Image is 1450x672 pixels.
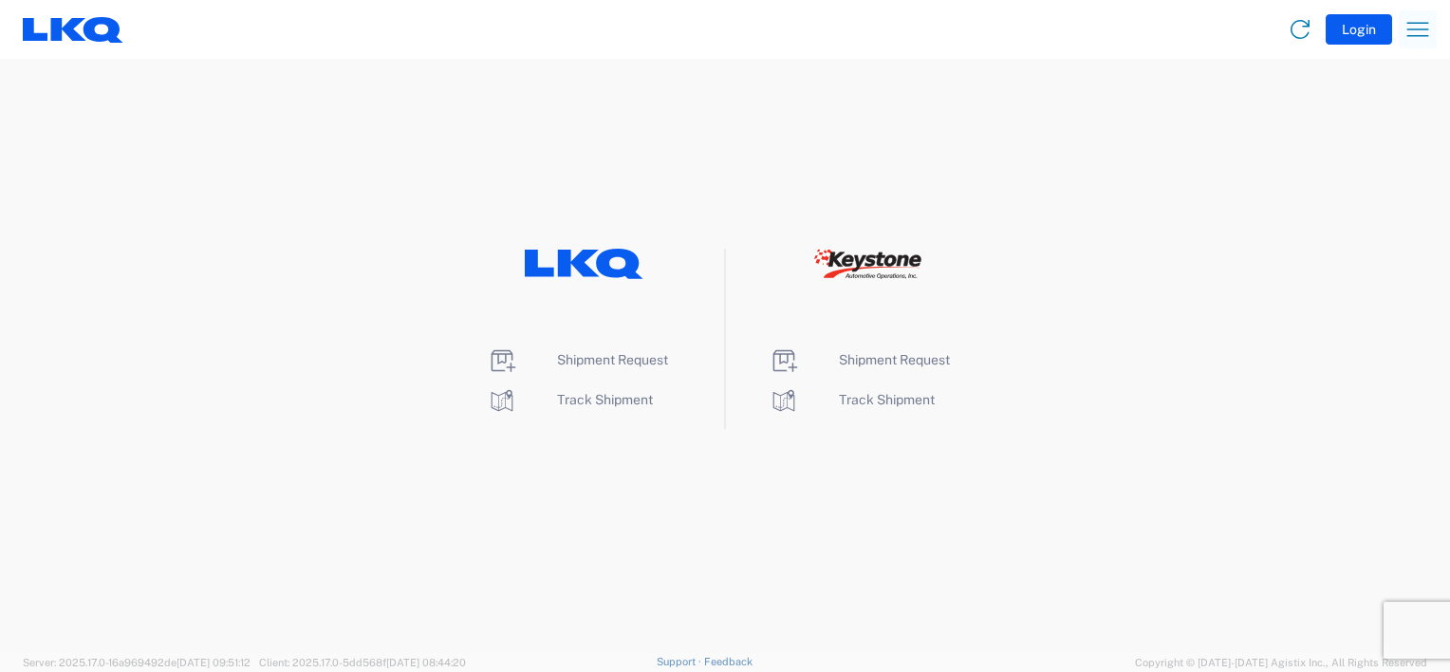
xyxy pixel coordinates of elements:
[259,657,466,668] span: Client: 2025.17.0-5dd568f
[557,352,668,367] span: Shipment Request
[1135,654,1427,671] span: Copyright © [DATE]-[DATE] Agistix Inc., All Rights Reserved
[177,657,251,668] span: [DATE] 09:51:12
[769,352,950,367] a: Shipment Request
[1326,14,1392,45] button: Login
[704,656,753,667] a: Feedback
[487,392,653,407] a: Track Shipment
[487,352,668,367] a: Shipment Request
[657,656,704,667] a: Support
[839,352,950,367] span: Shipment Request
[557,392,653,407] span: Track Shipment
[23,657,251,668] span: Server: 2025.17.0-16a969492de
[839,392,935,407] span: Track Shipment
[386,657,466,668] span: [DATE] 08:44:20
[769,392,935,407] a: Track Shipment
